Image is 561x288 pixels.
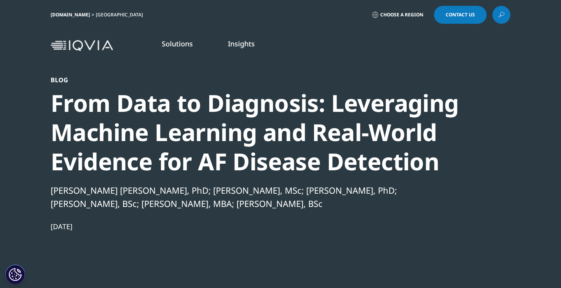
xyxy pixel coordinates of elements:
nav: Primary [116,27,510,64]
img: IQVIA Healthcare Information Technology and Pharma Clinical Research Company [51,40,113,51]
span: Choose a Region [380,12,423,18]
button: Cookies Settings [5,265,25,284]
a: Contact Us [434,6,487,24]
a: Insights [228,39,255,48]
div: From Data to Diagnosis: Leveraging Machine Learning and Real-World Evidence for AF Disease Detection [51,88,468,176]
a: [DOMAIN_NAME] [51,11,90,18]
div: [GEOGRAPHIC_DATA] [96,12,146,18]
div: [PERSON_NAME] [PERSON_NAME], PhD; [PERSON_NAME], MSc; [PERSON_NAME], PhD; [PERSON_NAME], BSc; [PE... [51,184,468,210]
div: [DATE] [51,222,468,231]
a: Solutions [162,39,193,48]
span: Contact Us [446,12,475,17]
div: Blog [51,76,468,84]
